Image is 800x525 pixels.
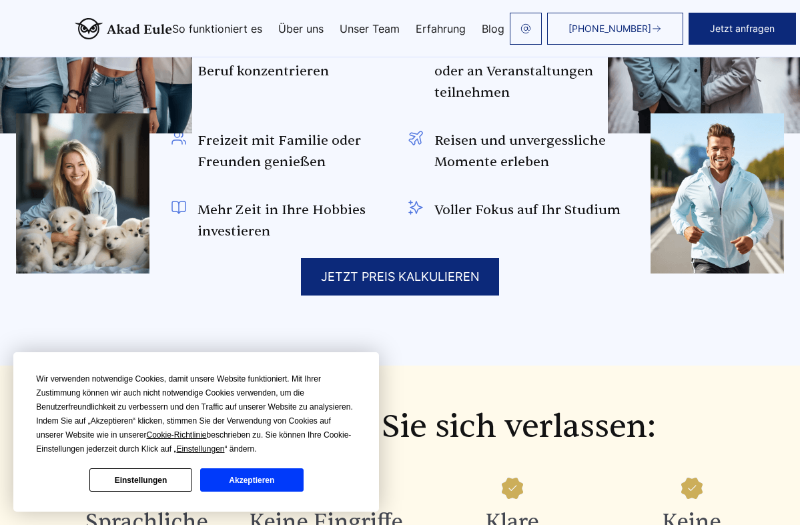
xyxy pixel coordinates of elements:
[434,199,621,221] span: Voller Fokus auf Ihr Studium
[176,444,224,454] span: Einstellungen
[547,13,683,45] a: [PHONE_NUMBER]
[434,130,629,173] span: Reisen und unvergessliche Momente erleben
[689,13,796,45] button: Jetzt anfragen
[171,199,187,215] img: Mehr Zeit in Ihre Hobbies investieren
[36,372,356,456] div: Wir verwenden notwendige Cookies, damit unsere Website funktioniert. Mit Ihrer Zustimmung können ...
[75,408,726,446] h2: Darauf können Sie sich verlassen:
[340,23,400,34] a: Unser Team
[197,130,392,173] span: Freizeit mit Familie oder Freunden genießen
[200,468,303,492] button: Akzeptieren
[75,18,172,39] img: logo
[16,113,149,274] img: img3
[278,23,324,34] a: Über uns
[171,130,187,146] img: Freizeit mit Familie oder Freunden genießen
[301,258,499,296] div: JETZT PREIS KALKULIEREN
[197,39,392,82] span: Ohne Ablenkung auf den Beruf konzentrieren
[482,23,504,34] a: Blog
[197,199,392,242] span: Mehr Zeit in Ihre Hobbies investieren
[13,352,379,512] div: Cookie Consent Prompt
[172,23,262,34] a: So funktioniert es
[568,23,651,34] span: [PHONE_NUMBER]
[408,199,424,215] img: Voller Fokus auf Ihr Studium
[416,23,466,34] a: Erfahrung
[651,113,784,274] img: img5
[520,23,531,34] img: email
[408,130,424,146] img: Reisen und unvergessliche Momente erleben
[89,468,192,492] button: Einstellungen
[147,430,207,440] span: Cookie-Richtlinie
[434,39,629,103] span: Ehrenamtlich engagieren oder an Veranstaltungen teilnehmen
